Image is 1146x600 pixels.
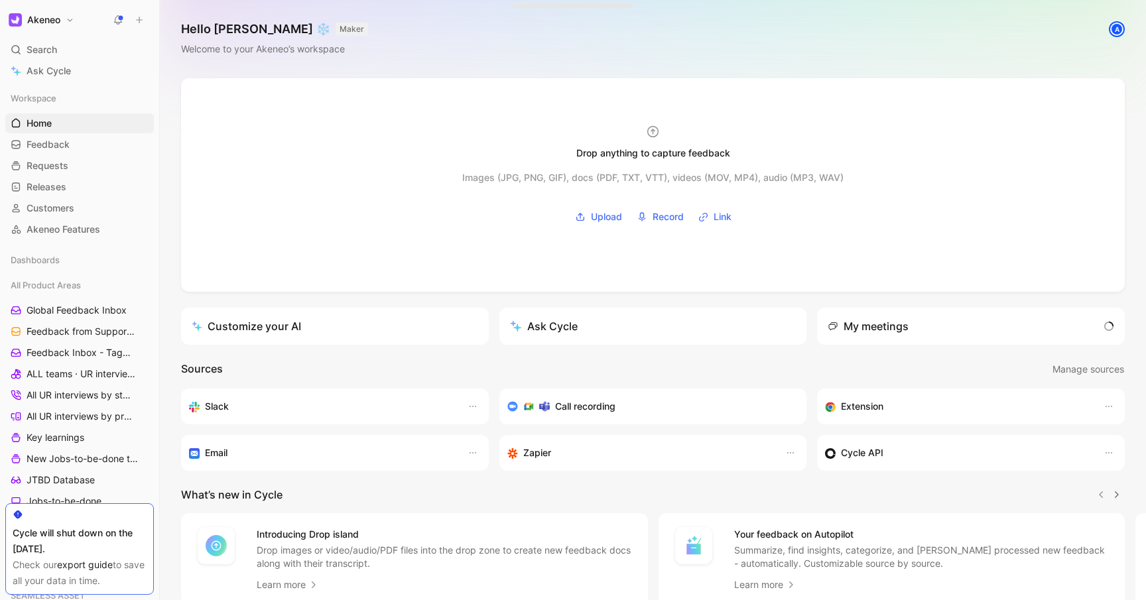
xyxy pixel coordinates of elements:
span: ALL teams · UR interviews [27,367,136,381]
a: All UR interviews by projects [5,406,154,426]
a: Learn more [734,577,796,593]
span: Manage sources [1052,361,1124,377]
div: Sync customers & send feedback from custom sources. Get inspired by our favorite use case [825,445,1090,461]
span: Dashboards [11,253,60,267]
span: Customers [27,202,74,215]
div: Forward emails to your feedback inbox [189,445,454,461]
h1: Akeneo [27,14,60,26]
a: Learn more [257,577,319,593]
button: Record [632,207,688,227]
div: Sync your customers, send feedback and get updates in Slack [189,398,454,414]
a: Ask Cycle [5,61,154,81]
span: Global Feedback Inbox [27,304,127,317]
a: Releases [5,177,154,197]
span: Upload [591,209,622,225]
span: New Jobs-to-be-done to review ([PERSON_NAME]) [27,452,142,465]
div: Ask Cycle [510,318,578,334]
a: Akeneo Features [5,219,154,239]
h4: Introducing Drop island [257,526,632,542]
div: Images (JPG, PNG, GIF), docs (PDF, TXT, VTT), videos (MOV, MP4), audio (MP3, WAV) [462,170,844,186]
img: Akeneo [9,13,22,27]
button: Link [694,207,736,227]
span: Feedback [27,138,70,151]
span: Link [714,209,732,225]
span: Workspace [11,91,56,105]
a: export guide [57,559,113,570]
a: Feedback [5,135,154,154]
h3: Extension [841,398,883,414]
p: Summarize, find insights, categorize, and [PERSON_NAME] processed new feedback - automatically. C... [734,544,1110,570]
span: All Product Areas [11,278,81,292]
span: All UR interviews by projects [27,410,137,423]
a: All UR interviews by status [5,385,154,405]
h2: What’s new in Cycle [181,487,283,503]
div: A [1110,23,1123,36]
span: Requests [27,159,68,172]
span: Feedback Inbox - Tagging [27,346,136,359]
span: Jobs-to-be-done [27,495,101,508]
h3: Slack [205,398,229,414]
div: All Product Areas [5,275,154,295]
button: Manage sources [1052,361,1125,378]
a: ALL teams · UR interviews [5,364,154,384]
a: Customize your AI [181,308,489,345]
span: Key learnings [27,431,84,444]
div: Capture feedback from thousands of sources with Zapier (survey results, recordings, sheets, etc). [507,445,773,461]
a: Feedback from Support Team [5,322,154,341]
a: New Jobs-to-be-done to review ([PERSON_NAME]) [5,449,154,469]
button: AkeneoAkeneo [5,11,78,29]
h2: Sources [181,361,223,378]
button: Ask Cycle [499,308,807,345]
a: Requests [5,156,154,176]
span: Record [653,209,684,225]
button: MAKER [336,23,368,36]
span: Search [27,42,57,58]
div: Dashboards [5,250,154,274]
span: Feedback from Support Team [27,325,137,338]
h3: Zapier [523,445,551,461]
button: Upload [570,207,627,227]
div: Check our to save all your data in time. [13,557,147,589]
div: Cycle will shut down on the [DATE]. [13,525,147,557]
span: JTBD Database [27,473,95,487]
a: Customers [5,198,154,218]
p: Drop images or video/audio/PDF files into the drop zone to create new feedback docs along with th... [257,544,632,570]
a: Global Feedback Inbox [5,300,154,320]
span: Ask Cycle [27,63,71,79]
div: All Product AreasGlobal Feedback InboxFeedback from Support TeamFeedback Inbox - TaggingALL teams... [5,275,154,575]
span: Akeneo Features [27,223,100,236]
span: Releases [27,180,66,194]
span: Home [27,117,52,130]
div: Dashboards [5,250,154,270]
div: Workspace [5,88,154,108]
div: Record & transcribe meetings from Zoom, Meet & Teams. [507,398,789,414]
div: Customize your AI [192,318,301,334]
a: Home [5,113,154,133]
h3: Cycle API [841,445,883,461]
h3: Call recording [555,398,615,414]
h4: Your feedback on Autopilot [734,526,1110,542]
a: Jobs-to-be-done [5,491,154,511]
a: JTBD Database [5,470,154,490]
div: Drop anything to capture feedback [576,145,730,161]
div: Welcome to your Akeneo’s workspace [181,41,368,57]
span: All UR interviews by status [27,389,136,402]
div: Capture feedback from anywhere on the web [825,398,1090,414]
h3: Email [205,445,227,461]
a: Feedback Inbox - Tagging [5,343,154,363]
a: Key learnings [5,428,154,448]
h1: Hello [PERSON_NAME] ❄️ [181,21,368,37]
div: My meetings [828,318,909,334]
div: Search [5,40,154,60]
